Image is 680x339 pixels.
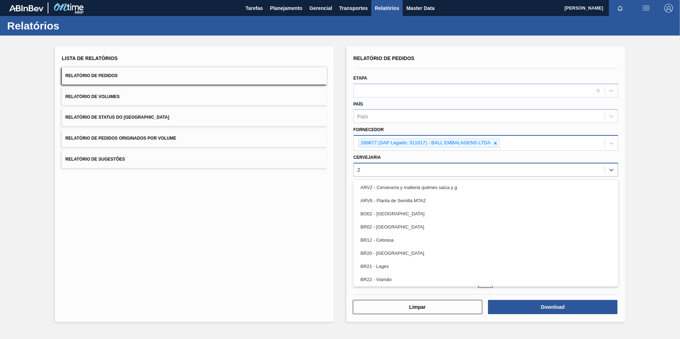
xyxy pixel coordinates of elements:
div: ARV2 - Cerveceria y malteria quilmes saica y g [354,181,618,194]
div: 289877 (SAP Legado: 311017) - BALL EMBALAGENS LTDA [359,139,492,147]
img: Logout [664,4,673,12]
span: Gerencial [309,4,332,12]
div: BR21 - Lages [354,260,618,273]
button: Relatório de Status do [GEOGRAPHIC_DATA] [62,109,327,126]
span: Relatório de Volumes [65,94,119,99]
label: Fornecedor [354,127,384,132]
span: Transportes [339,4,368,12]
span: Master Data [406,4,434,12]
span: Tarefas [245,4,263,12]
button: Relatório de Pedidos Originados por Volume [62,130,327,147]
label: Cervejaria [354,155,381,160]
label: Etapa [354,76,367,81]
div: ARV6 - Planta de Semilla MTA2 [354,194,618,207]
button: Limpar [353,300,482,314]
span: Lista de Relatórios [62,55,118,61]
div: BO02 - [GEOGRAPHIC_DATA] [354,207,618,220]
span: Relatório de Sugestões [65,157,125,162]
img: userActions [642,4,650,12]
button: Download [488,300,617,314]
button: Relatório de Pedidos [62,67,327,85]
span: Relatórios [375,4,399,12]
button: Notificações [609,3,632,13]
img: TNhmsLtSVTkK8tSr43FrP2fwEKptu5GPRR3wAAAABJRU5ErkJggg== [9,5,43,11]
button: Relatório de Sugestões [62,151,327,168]
div: País [357,113,368,119]
div: BR20 - [GEOGRAPHIC_DATA] [354,247,618,260]
span: Planejamento [270,4,302,12]
div: BR02 - [GEOGRAPHIC_DATA] [354,220,618,233]
div: BR12 - Cebrasa [354,233,618,247]
span: Relatório de Pedidos [65,73,118,78]
span: Relatório de Status do [GEOGRAPHIC_DATA] [65,115,169,120]
button: Relatório de Volumes [62,88,327,106]
span: Relatório de Pedidos [354,55,415,61]
div: BR22 - Viamão [354,273,618,286]
h1: Relatórios [7,22,133,30]
span: Relatório de Pedidos Originados por Volume [65,136,176,141]
label: País [354,102,363,107]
